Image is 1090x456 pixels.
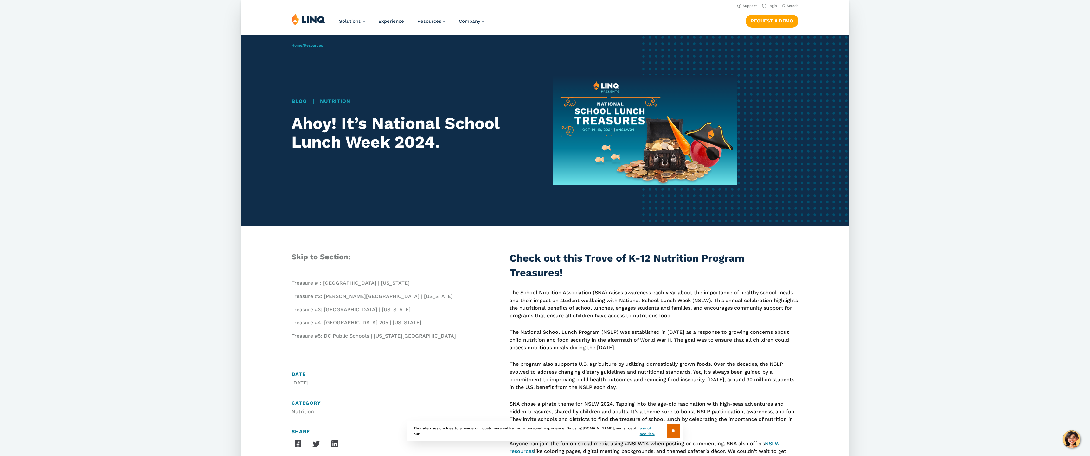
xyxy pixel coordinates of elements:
span: / [292,43,323,47]
img: LINQ | K‑12 Software [292,13,325,25]
a: Login [762,4,777,8]
a: Treasure #2: [PERSON_NAME][GEOGRAPHIC_DATA] | [US_STATE] [292,293,453,299]
span: Search [787,4,798,8]
a: Experience [378,18,404,24]
a: Treasure #3: [GEOGRAPHIC_DATA] | [US_STATE] [292,307,411,313]
a: Resources [304,43,323,47]
a: Company [459,18,484,24]
span: Solutions [339,18,361,24]
a: Blog [292,98,307,104]
span: Company [459,18,480,24]
span: Skip to Section: [292,252,350,261]
a: use of cookies. [640,425,667,437]
a: Treasure #4: [GEOGRAPHIC_DATA] 205 | [US_STATE] [292,320,421,326]
nav: Primary Navigation [339,13,484,34]
div: | [292,98,537,105]
p: Check out this Trove of K-12 Nutrition Program Treasures! [510,251,798,280]
a: Treasure #1: [GEOGRAPHIC_DATA] | [US_STATE] [292,280,410,286]
a: Home [292,43,302,47]
a: Treasure #5: DC Public Schools | [US_STATE][GEOGRAPHIC_DATA] [292,333,456,339]
a: Solutions [339,18,365,24]
nav: Utility Navigation [241,2,849,9]
nav: Button Navigation [746,13,798,27]
h4: Category [292,399,466,407]
span: Resources [417,18,441,24]
p: SNA chose a pirate theme for NSLW 2024. Tapping into the age-old fascination with high-seas adven... [510,400,798,431]
h1: Ahoy! It’s National School Lunch Week 2024. [292,114,537,152]
button: Open Search Bar [782,3,798,8]
h4: Share [292,428,466,435]
a: Nutrition [292,408,314,415]
p: The National School Lunch Program (NSLP) was established in [DATE] as a response to growing conce... [510,328,798,351]
p: The program also supports U.S. agriculture by utilizing domestically grown foods. Over the decade... [510,360,798,391]
a: Resources [417,18,446,24]
div: This site uses cookies to provide our customers with a more personal experience. By using [DOMAIN... [407,421,683,441]
time: [DATE] [292,380,309,386]
a: Nutrition [320,98,350,104]
p: The School Nutrition Association (SNA) raises awareness each year about the importance of healthy... [510,289,798,320]
a: Request a Demo [746,15,798,27]
button: Hello, have a question? Let’s chat. [1063,430,1080,448]
a: Support [737,4,757,8]
h4: Date [292,370,466,378]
